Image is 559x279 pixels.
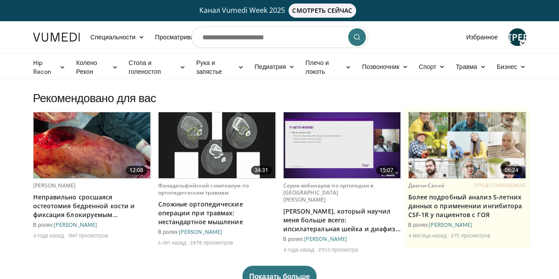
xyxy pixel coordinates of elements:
[380,166,394,174] font: 15:07
[414,58,451,76] a: Спорт
[71,58,123,76] a: Колено Рекон
[283,182,374,203] a: Серия вебинаров по ортопедии в [GEOGRAPHIC_DATA][PERSON_NAME]
[408,222,429,228] font: В ролях:
[179,229,222,235] a: [PERSON_NAME]
[91,33,136,41] font: Специальности
[284,112,401,178] a: 15:07
[357,58,413,76] a: Позвоночник
[451,232,491,238] font: 275 просмотров
[505,166,519,174] font: 06:24
[292,6,352,15] font: СМОТРЕТЬ СЕЙЧАС
[409,112,526,178] a: 06:24
[255,166,269,174] font: 34:31
[456,63,477,70] font: Травма
[474,182,526,188] font: ПРЕДСТАВЛЯЕМЫЕ
[158,200,243,226] font: Сложные ортопедические операции при травмах: нестандартное мышление
[318,246,358,252] font: 2933 просмотра
[33,182,76,189] a: [PERSON_NAME]
[509,28,526,46] a: [PERSON_NAME]
[190,239,233,245] font: 2878 просмотров
[158,200,276,226] a: Сложные ортопедические операции при травмах: нестандартное мышление
[283,236,304,242] font: В ролях:
[85,28,150,46] a: Специальности
[28,58,71,76] a: Hip Recon
[409,112,526,178] img: 93c22cae-14d1-47f0-9e4a-a244e824b022.png.620x360_q85_upscale.jpg
[33,59,51,75] font: Hip Recon
[159,112,276,178] a: 34:31
[284,112,401,178] img: 85b3470d-146c-49c2-8d24-86483f65a219.620x360_q85_upscale.jpg
[255,63,286,70] font: Педиатрия
[33,232,65,238] font: 3 года назад
[497,63,517,70] font: Бизнес
[150,28,214,46] a: Просматривать
[419,63,437,70] font: Спорт
[76,59,97,75] font: Колено Рекон
[34,4,525,18] a: Канал Vumedi Week 2025СМОТРЕТЬ СЕЙЧАС
[158,182,249,196] a: Филадельфийский симпозиум по ортопедическим травмам
[451,58,492,76] a: Травма
[199,5,285,15] font: Канал Vumedi Week 2025
[155,33,200,41] font: Просматривать
[158,229,179,235] font: В ролях:
[249,58,300,76] a: Педиатрия
[408,232,447,238] font: 4 месяца назад
[304,236,347,242] a: [PERSON_NAME]
[34,112,151,178] a: 12:08
[408,182,445,189] a: Даичи-Санкё
[408,193,522,219] font: Более подробный анализ 5-летних данных о применении ингибитора CSF-1R у пациентов с ГОЯ
[33,33,80,42] img: Логотип VuMedi
[33,91,156,104] font: Рекомендовано для вас
[129,59,161,75] font: Стопа и голеностоп
[191,27,368,48] input: Поиск тем, вмешательств
[123,58,191,76] a: Стопа и голеностоп
[461,28,503,46] a: Избранное
[300,58,357,76] a: Плечо и локоть
[408,193,526,219] a: Более подробный анализ 5-летних данных о применении ингибитора CSF-1R у пациентов с ГОЯ
[33,193,151,219] a: Неправильно сросшаяся остеотомия бедренной кости и фиксация блокируемым ретроградным штифтом
[305,59,329,75] font: Плечо и локоть
[33,193,135,228] font: Неправильно сросшаяся остеотомия бедренной кости и фиксация блокируемым ретроградным штифтом
[54,222,97,228] a: [PERSON_NAME]
[33,222,54,228] font: В ролях:
[362,63,399,70] font: Позвоночник
[283,246,315,252] font: 4 года назад
[491,58,531,76] a: Бизнес
[196,59,222,75] font: Рука и запястье
[283,207,401,233] a: [PERSON_NAME], который научил меня больше всего: ипсилатеральная шейка и диафиз бедренной кости, ...
[129,166,144,174] font: 12:08
[429,222,472,228] a: [PERSON_NAME]
[158,239,186,245] font: 6 лет назад
[159,112,276,178] img: ef490566-bff6-4c49-9147-5f97bf753900.620x360_q85_upscale.jpg
[283,207,400,251] font: [PERSON_NAME], который научил меня больше всего: ипсилатеральная шейка и диафиз бедренной кости, ...
[191,58,249,76] a: Рука и запястье
[34,112,151,178] img: 51d49f8e-478e-4c1b-9d46-2b431b0d600b.620x360_q85_upscale.jpg
[466,33,498,41] font: Избранное
[68,232,108,238] font: 1967 просмотров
